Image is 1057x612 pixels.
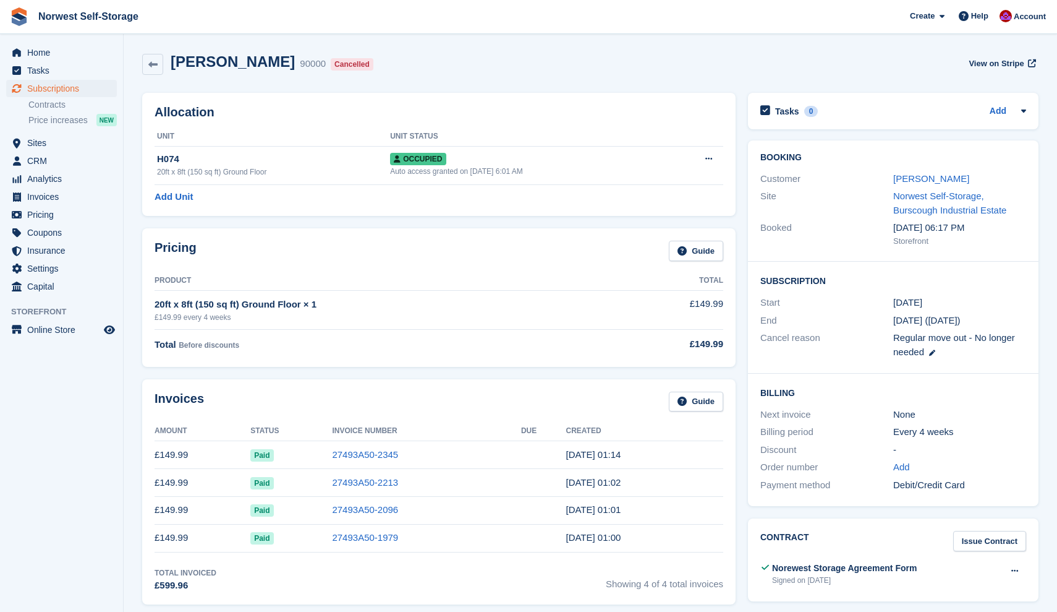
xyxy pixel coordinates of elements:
[760,443,893,457] div: Discount
[155,312,626,323] div: £149.99 every 4 weeks
[155,190,193,204] a: Add Unit
[250,421,332,441] th: Status
[27,260,101,277] span: Settings
[6,134,117,152] a: menu
[893,332,1015,357] span: Regular move out - No longer needed
[6,152,117,170] a: menu
[155,579,216,593] div: £599.96
[6,278,117,295] a: menu
[331,58,373,71] div: Cancelled
[250,532,273,545] span: Paid
[332,504,398,515] a: 27493A50-2096
[893,443,1026,457] div: -
[332,532,398,543] a: 27493A50-1979
[250,449,273,462] span: Paid
[155,241,197,261] h2: Pricing
[155,271,626,291] th: Product
[27,188,101,205] span: Invoices
[27,321,101,338] span: Online Store
[155,421,250,441] th: Amount
[760,386,1026,399] h2: Billing
[760,408,893,422] div: Next invoice
[27,242,101,259] span: Insurance
[566,504,621,515] time: 2025-07-08 00:01:47 UTC
[157,152,390,166] div: H074
[566,421,723,441] th: Created
[250,477,273,489] span: Paid
[6,188,117,205] a: menu
[772,575,917,586] div: Signed on [DATE]
[6,44,117,61] a: menu
[28,99,117,111] a: Contracts
[27,224,101,241] span: Coupons
[760,274,1026,287] h2: Subscription
[155,567,216,579] div: Total Invoiced
[6,242,117,259] a: menu
[332,449,398,460] a: 27493A50-2345
[155,105,723,119] h2: Allocation
[300,57,326,71] div: 90000
[521,421,566,441] th: Due
[179,341,239,350] span: Before discounts
[893,315,961,325] span: [DATE] ([DATE])
[10,7,28,26] img: stora-icon-8386f47178a22dfd0bd8f6a31ec36ba5ce8667c1dd55bd0f319d3a0aa187defe.svg
[155,127,390,147] th: Unit
[760,189,893,217] div: Site
[6,62,117,79] a: menu
[27,44,101,61] span: Home
[606,567,723,593] span: Showing 4 of 4 total invoices
[27,206,101,223] span: Pricing
[893,408,1026,422] div: None
[171,53,295,70] h2: [PERSON_NAME]
[953,531,1026,551] a: Issue Contract
[155,496,250,524] td: £149.99
[566,477,621,488] time: 2025-08-05 00:02:08 UTC
[990,105,1006,119] a: Add
[626,271,723,291] th: Total
[760,221,893,247] div: Booked
[893,235,1026,248] div: Storefront
[626,290,723,329] td: £149.99
[6,224,117,241] a: menu
[772,562,917,575] div: Norewest Storage Agreement Form
[27,152,101,170] span: CRM
[893,173,969,184] a: [PERSON_NAME]
[760,314,893,328] div: End
[6,260,117,277] a: menu
[11,306,123,318] span: Storefront
[893,478,1026,493] div: Debit/Credit Card
[390,153,446,165] span: Occupied
[155,298,626,312] div: 20ft x 8ft (150 sq ft) Ground Floor × 1
[669,392,723,412] a: Guide
[893,221,1026,235] div: [DATE] 06:17 PM
[332,421,521,441] th: Invoice Number
[155,339,176,350] span: Total
[1000,10,1012,22] img: Daniel Grensinger
[28,113,117,127] a: Price increases NEW
[27,134,101,152] span: Sites
[804,106,818,117] div: 0
[27,170,101,187] span: Analytics
[760,478,893,493] div: Payment method
[1014,11,1046,23] span: Account
[390,127,669,147] th: Unit Status
[6,170,117,187] a: menu
[27,278,101,295] span: Capital
[760,331,893,359] div: Cancel reason
[28,114,88,126] span: Price increases
[964,53,1038,74] a: View on Stripe
[626,337,723,351] div: £149.99
[760,153,1026,163] h2: Booking
[669,241,723,261] a: Guide
[760,425,893,439] div: Billing period
[250,504,273,517] span: Paid
[969,58,1024,70] span: View on Stripe
[157,166,390,178] div: 20ft x 8ft (150 sq ft) Ground Floor
[6,321,117,338] a: menu
[155,441,250,469] td: £149.99
[760,172,893,186] div: Customer
[760,460,893,475] div: Order number
[6,80,117,97] a: menu
[971,10,988,22] span: Help
[893,460,910,475] a: Add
